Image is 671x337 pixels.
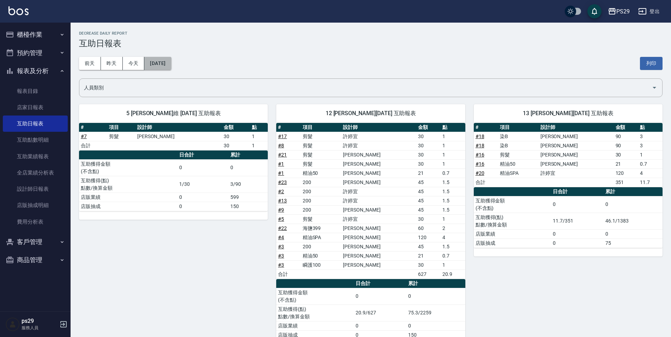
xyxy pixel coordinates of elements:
[278,216,284,222] a: #5
[474,187,663,248] table: a dense table
[87,110,259,117] span: 5 [PERSON_NAME]維 [DATE] 互助報表
[474,229,551,238] td: 店販業績
[341,205,416,214] td: [PERSON_NAME]
[79,159,177,176] td: 互助獲得金額 (不含點)
[250,141,268,150] td: 1
[79,202,177,211] td: 店販抽成
[614,150,638,159] td: 30
[177,176,229,193] td: 1/30
[441,150,465,159] td: 1
[614,141,638,150] td: 90
[278,179,287,185] a: #23
[635,5,663,18] button: 登出
[605,4,633,19] button: PS29
[81,134,87,139] a: #7
[177,193,229,202] td: 0
[416,168,441,178] td: 21
[416,132,441,141] td: 30
[341,224,416,233] td: [PERSON_NAME]
[341,123,416,132] th: 設計師
[587,4,602,18] button: save
[82,82,649,94] input: 人員名稱
[3,148,68,165] a: 互助業績報表
[640,57,663,70] button: 列印
[301,260,341,270] td: 瞬護100
[441,242,465,251] td: 1.5
[416,233,441,242] td: 120
[278,244,284,249] a: #3
[416,178,441,187] td: 45
[276,288,354,305] td: 互助獲得金額 (不含點)
[638,178,663,187] td: 11.7
[22,318,58,325] h5: ps29
[222,132,250,141] td: 30
[539,150,614,159] td: [PERSON_NAME]
[278,161,284,167] a: #1
[638,123,663,132] th: 點
[498,132,539,141] td: 染B
[301,132,341,141] td: 剪髮
[482,110,654,117] span: 13 [PERSON_NAME][DATE] 互助報表
[341,132,416,141] td: 許婷宜
[638,132,663,141] td: 3
[341,233,416,242] td: [PERSON_NAME]
[441,205,465,214] td: 1.5
[278,253,284,259] a: #3
[498,141,539,150] td: 染B
[341,187,416,196] td: 許婷宜
[416,159,441,168] td: 30
[278,134,287,139] a: #17
[229,176,268,193] td: 3/90
[222,123,250,132] th: 金額
[441,260,465,270] td: 1
[474,178,498,187] td: 合計
[135,132,222,141] td: [PERSON_NAME]
[441,178,465,187] td: 1.5
[604,229,663,238] td: 0
[135,123,222,132] th: 設計師
[177,150,229,160] th: 日合計
[79,141,107,150] td: 合計
[278,225,287,231] a: #22
[341,196,416,205] td: 許婷宜
[441,196,465,205] td: 1.5
[341,214,416,224] td: 許婷宜
[604,196,663,213] td: 0
[539,141,614,150] td: [PERSON_NAME]
[476,152,484,158] a: #16
[416,141,441,150] td: 30
[539,168,614,178] td: 許婷宜
[79,150,268,211] table: a dense table
[107,123,135,132] th: 項目
[301,168,341,178] td: 精油50
[649,82,660,93] button: Open
[301,251,341,260] td: 精油50
[301,224,341,233] td: 海鹽399
[441,159,465,168] td: 1
[278,235,284,240] a: #4
[278,143,284,148] a: #8
[285,110,457,117] span: 12 [PERSON_NAME][DATE] 互助報表
[3,165,68,181] a: 全店業績分析表
[278,189,284,194] a: #2
[416,150,441,159] td: 30
[276,123,465,279] table: a dense table
[416,242,441,251] td: 45
[341,168,416,178] td: [PERSON_NAME]
[441,132,465,141] td: 1
[638,141,663,150] td: 3
[441,141,465,150] td: 1
[341,141,416,150] td: 許婷宜
[276,321,354,330] td: 店販業績
[416,187,441,196] td: 45
[604,213,663,229] td: 46.1/1383
[616,7,630,16] div: PS29
[276,123,301,132] th: #
[406,288,465,305] td: 0
[539,123,614,132] th: 設計師
[278,170,284,176] a: #1
[539,159,614,168] td: [PERSON_NAME]
[551,196,604,213] td: 0
[406,279,465,288] th: 累計
[416,260,441,270] td: 30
